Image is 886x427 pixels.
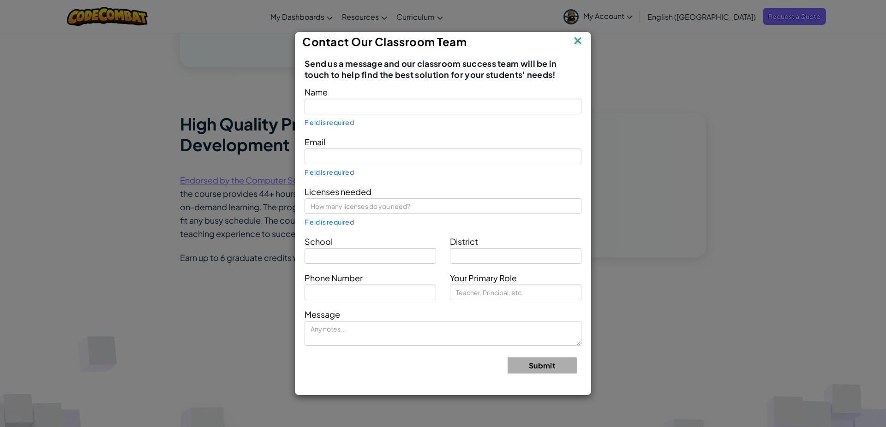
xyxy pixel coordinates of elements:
[450,273,517,283] span: Your Primary Role
[305,186,371,197] span: Licenses needed
[450,236,478,247] span: District
[305,136,325,147] span: Email
[305,58,581,80] span: Send us a message and our classroom success team will be in touch to help find the best solution ...
[305,198,581,214] input: How many licenses do you need?
[305,273,363,283] span: Phone Number
[305,309,340,320] span: Message
[305,119,354,126] span: Field is required
[450,285,581,300] input: Teacher, Principal, etc.
[572,35,584,48] img: IconClose.svg
[508,357,577,374] button: Submit
[305,236,333,247] span: School
[305,87,328,97] span: Name
[305,168,354,176] span: Field is required
[305,218,354,225] span: Field is required
[302,35,467,48] span: Contact Our Classroom Team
